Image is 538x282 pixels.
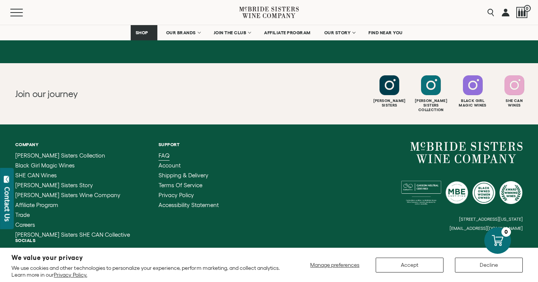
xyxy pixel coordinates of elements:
a: Account [159,163,219,169]
span: OUR BRANDS [166,30,196,35]
a: Shipping & Delivery [159,172,219,178]
span: Shipping & Delivery [159,172,208,178]
span: Terms of Service [159,182,202,188]
a: Accessibility Statement [159,202,219,208]
a: McBride Sisters Wine Company [410,142,523,163]
span: SHE CAN Wines [15,172,57,178]
a: SHOP [131,25,157,40]
span: Account [159,162,181,169]
span: [PERSON_NAME] Sisters SHE CAN Collective [15,231,130,238]
a: Black Girl Magic Wines [15,163,130,169]
span: Affiliate Program [15,202,58,208]
span: Manage preferences [310,262,359,268]
div: Black Girl Magic Wines [453,99,493,108]
a: Careers [15,222,130,228]
span: Trade [15,212,30,218]
div: Contact Us [3,187,11,221]
a: AFFILIATE PROGRAM [259,25,315,40]
span: OUR STORY [324,30,351,35]
small: [STREET_ADDRESS][US_STATE] [459,217,523,221]
span: FAQ [159,152,170,159]
button: Decline [455,258,523,272]
a: Trade [15,212,130,218]
a: Follow McBride Sisters on Instagram [PERSON_NAME]Sisters [370,75,409,108]
a: FIND NEAR YOU [363,25,408,40]
span: SHOP [136,30,149,35]
button: Manage preferences [306,258,364,272]
span: [PERSON_NAME] Sisters Story [15,182,93,188]
div: She Can Wines [495,99,534,108]
p: We use cookies and other technologies to personalize your experience, perform marketing, and coll... [11,264,280,278]
a: McBride Sisters SHE CAN Collective [15,232,130,238]
a: SHE CAN Wines [15,172,130,178]
div: 0 [501,227,511,237]
a: Follow McBride Sisters Collection on Instagram [PERSON_NAME] SistersCollection [411,75,451,112]
span: AFFILIATE PROGRAM [264,30,311,35]
span: [PERSON_NAME] Sisters Collection [15,152,105,159]
a: McBride Sisters Wine Company [15,192,130,198]
a: McBride Sisters Collection [15,153,130,159]
span: Black Girl Magic Wines [15,162,75,169]
span: Privacy Policy [159,192,194,198]
span: FIND NEAR YOU [368,30,403,35]
span: Careers [15,221,35,228]
button: Mobile Menu Trigger [10,9,38,16]
a: Privacy Policy. [54,272,87,278]
a: OUR BRANDS [161,25,205,40]
h2: Join our journey [15,88,243,100]
div: [PERSON_NAME] Sisters [370,99,409,108]
span: 0 [524,5,531,12]
a: Follow SHE CAN Wines on Instagram She CanWines [495,75,534,108]
a: Privacy Policy [159,192,219,198]
a: OUR STORY [319,25,360,40]
span: [PERSON_NAME] Sisters Wine Company [15,192,120,198]
a: FAQ [159,153,219,159]
a: Follow Black Girl Magic Wines on Instagram Black GirlMagic Wines [453,75,493,108]
a: Affiliate Program [15,202,130,208]
h2: We value your privacy [11,255,280,261]
small: [EMAIL_ADDRESS][DOMAIN_NAME] [450,226,523,231]
a: McBride Sisters Story [15,182,130,188]
a: Terms of Service [159,182,219,188]
a: JOIN THE CLUB [209,25,256,40]
button: Accept [376,258,444,272]
span: JOIN THE CLUB [214,30,247,35]
div: [PERSON_NAME] Sisters Collection [411,99,451,112]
